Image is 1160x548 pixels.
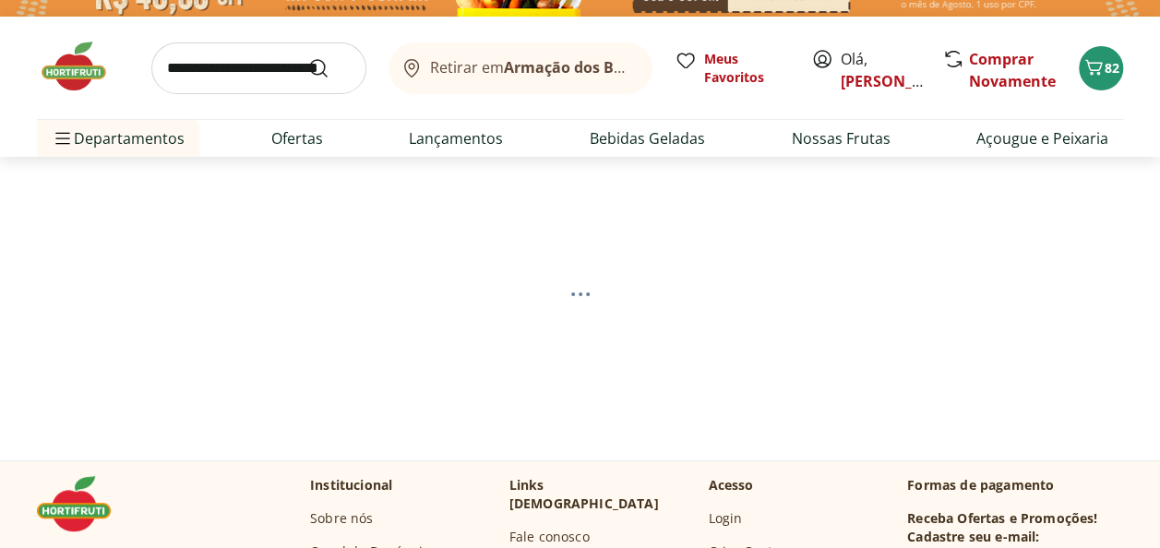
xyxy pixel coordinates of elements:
h3: Receba Ofertas e Promoções! [907,509,1097,528]
span: 82 [1105,59,1119,77]
span: Meus Favoritos [704,50,789,87]
a: Ofertas [271,127,323,149]
h3: Cadastre seu e-mail: [907,528,1039,546]
button: Menu [52,116,74,161]
button: Submit Search [307,57,352,79]
img: Hortifruti [37,476,129,531]
span: Olá, [841,48,923,92]
a: Login [708,509,742,528]
input: search [151,42,366,94]
a: Comprar Novamente [969,49,1056,91]
button: Carrinho [1079,46,1123,90]
a: Bebidas Geladas [590,127,705,149]
button: Retirar emArmação dos Búzios/RJ [389,42,652,94]
a: Lançamentos [409,127,503,149]
img: Hortifruti [37,39,129,94]
a: Fale conosco [509,528,590,546]
a: Meus Favoritos [675,50,789,87]
a: Açougue e Peixaria [976,127,1108,149]
p: Links [DEMOGRAPHIC_DATA] [509,476,694,513]
p: Institucional [310,476,392,494]
a: Nossas Frutas [791,127,890,149]
span: Departamentos [52,116,185,161]
a: Sobre nós [310,509,373,528]
b: Armação dos Búzios/RJ [504,57,674,77]
span: Retirar em [430,59,634,76]
p: Acesso [708,476,753,494]
p: Formas de pagamento [907,476,1123,494]
a: [PERSON_NAME] [841,71,961,91]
